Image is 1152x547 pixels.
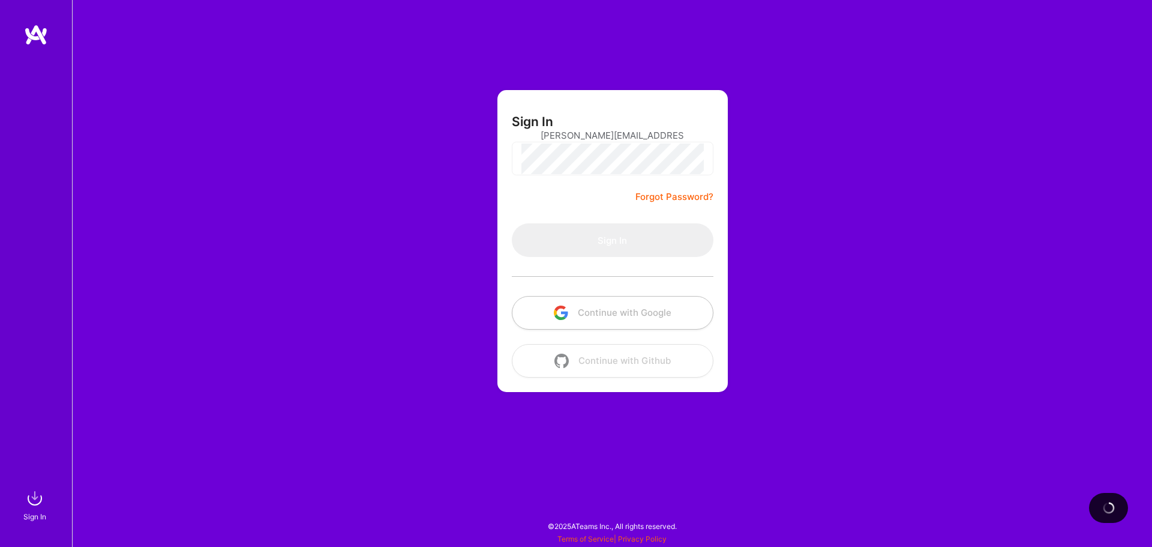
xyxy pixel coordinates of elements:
[554,354,569,368] img: icon
[23,510,46,523] div: Sign In
[512,344,713,378] button: Continue with Github
[25,486,47,523] a: sign inSign In
[24,24,48,46] img: logo
[512,114,553,129] h3: Sign In
[72,511,1152,541] div: © 2025 ATeams Inc., All rights reserved.
[512,223,713,257] button: Sign In
[1101,500,1116,515] img: loading
[635,190,713,204] a: Forgot Password?
[557,534,667,543] span: |
[512,296,713,330] button: Continue with Google
[618,534,667,543] a: Privacy Policy
[541,120,685,151] input: Email...
[23,486,47,510] img: sign in
[557,534,614,543] a: Terms of Service
[554,306,568,320] img: icon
